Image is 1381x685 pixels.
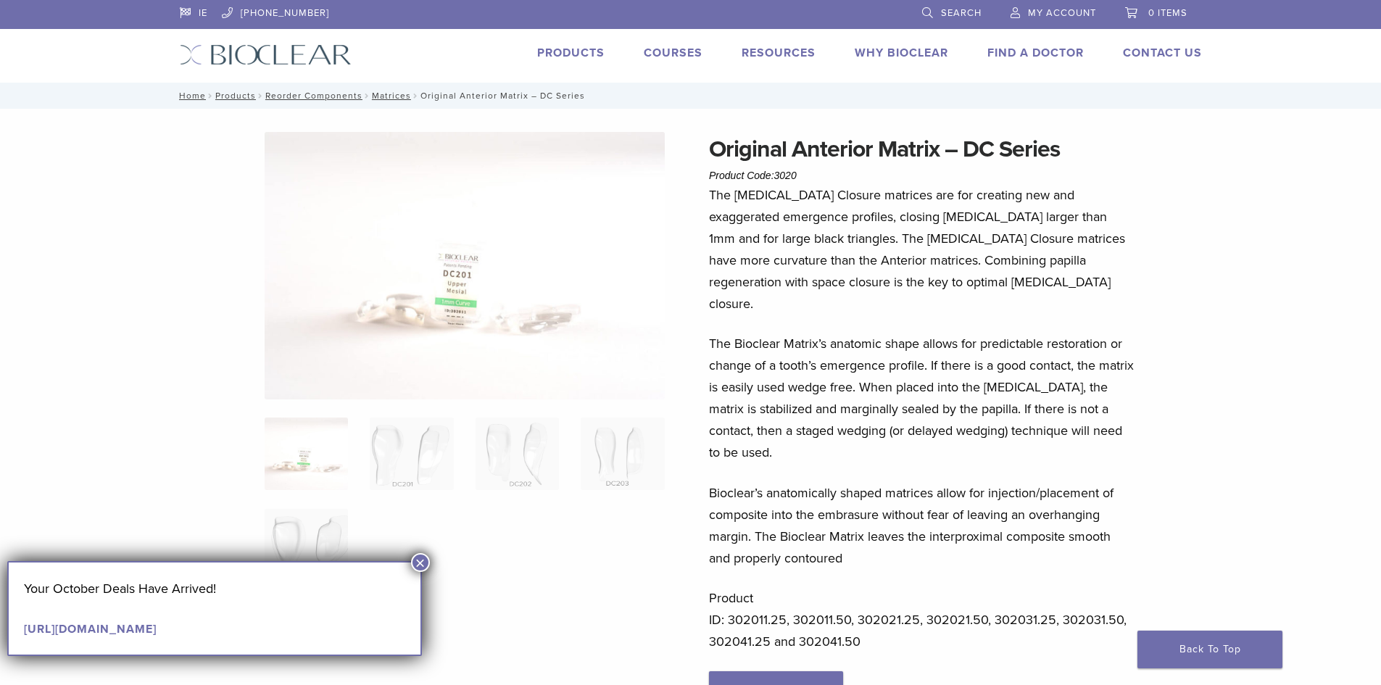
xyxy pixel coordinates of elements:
a: Home [175,91,206,101]
span: / [362,92,372,99]
p: The Bioclear Matrix’s anatomic shape allows for predictable restoration or change of a tooth’s em... [709,333,1135,463]
span: / [256,92,265,99]
nav: Original Anterior Matrix – DC Series [169,83,1213,109]
span: / [411,92,420,99]
button: Close [411,553,430,572]
span: 3020 [774,170,797,181]
img: Original Anterior Matrix - DC Series - Image 4 [581,418,664,490]
a: Resources [742,46,816,60]
a: Why Bioclear [855,46,948,60]
span: 0 items [1148,7,1187,19]
img: Original Anterior Matrix - DC Series - Image 3 [476,418,559,490]
h1: Original Anterior Matrix – DC Series [709,132,1135,167]
img: Bioclear [180,44,352,65]
p: Bioclear’s anatomically shaped matrices allow for injection/placement of composite into the embra... [709,482,1135,569]
a: Products [215,91,256,101]
a: Contact Us [1123,46,1202,60]
span: Search [941,7,982,19]
span: / [206,92,215,99]
p: Product ID: 302011.25, 302011.50, 302021.25, 302021.50, 302031.25, 302031.50, 302041.25 and 30204... [709,587,1135,652]
img: Original Anterior Matrix - DC Series - Image 5 [265,509,348,581]
p: Your October Deals Have Arrived! [24,578,405,599]
a: Products [537,46,605,60]
a: [URL][DOMAIN_NAME] [24,622,157,636]
span: My Account [1028,7,1096,19]
p: The [MEDICAL_DATA] Closure matrices are for creating new and exaggerated emergence profiles, clos... [709,184,1135,315]
a: Reorder Components [265,91,362,101]
img: Anterior Original DC Series Matrices [265,132,665,399]
a: Courses [644,46,702,60]
span: Product Code: [709,170,797,181]
a: Back To Top [1137,631,1282,668]
a: Find A Doctor [987,46,1084,60]
img: Original Anterior Matrix - DC Series - Image 2 [370,418,453,490]
img: Anterior-Original-DC-Series-Matrices-324x324.jpg [265,418,348,490]
a: Matrices [372,91,411,101]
